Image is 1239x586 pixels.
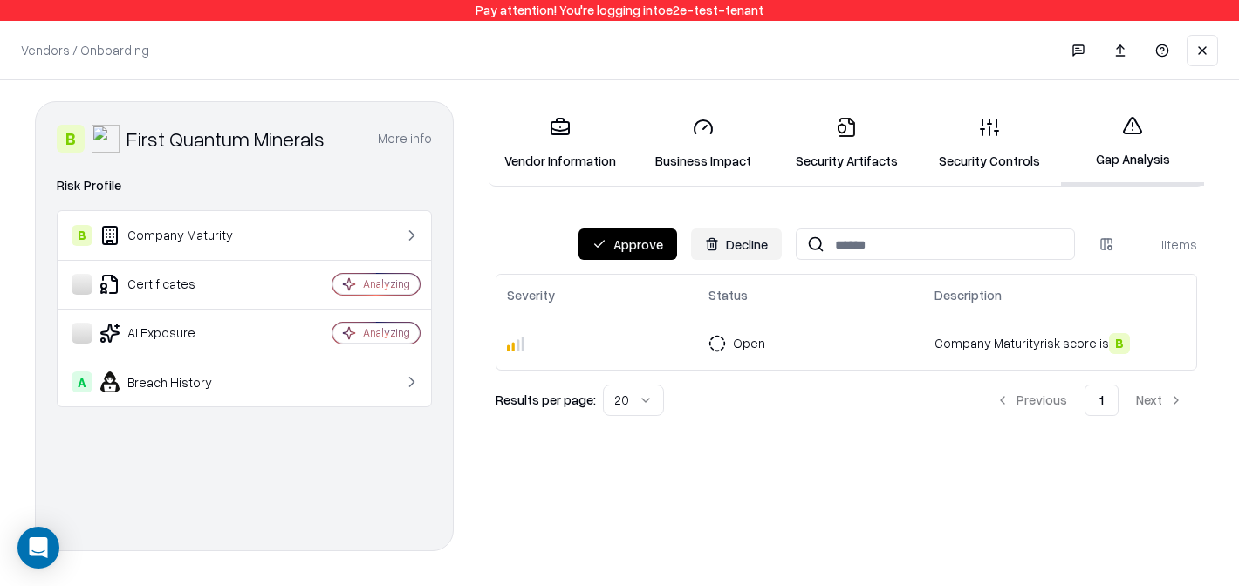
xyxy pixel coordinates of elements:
img: First Quantum Minerals [92,125,120,153]
a: Security Artifacts [775,103,918,184]
nav: pagination [982,385,1197,416]
p: Results per page: [496,391,596,409]
div: Risk Profile [57,175,432,196]
div: Status [708,286,748,304]
div: Analyzing [363,276,410,291]
button: Open [708,328,797,359]
div: Open [733,334,765,352]
a: Security Controls [918,103,1061,184]
div: B [57,125,85,153]
div: Company Maturity [72,225,280,246]
button: More info [378,123,432,154]
button: Approve [578,228,677,260]
p: Company Maturity risk score is [934,333,1186,354]
button: 1 [1085,385,1119,416]
div: B [72,225,92,246]
div: AI Exposure [72,323,280,344]
div: Description [934,286,1002,304]
a: Business Impact [632,103,775,184]
a: Vendor Information [489,103,632,184]
div: Open Intercom Messenger [17,527,59,569]
button: Decline [691,228,782,260]
div: Analyzing [363,325,410,340]
p: Vendors / Onboarding [21,41,149,59]
div: Severity [507,286,555,304]
div: Certificates [72,274,280,295]
div: A [72,371,92,392]
div: First Quantum Minerals [127,125,325,153]
div: 1 items [1127,235,1197,254]
div: Breach History [72,371,280,392]
a: Gap Analysis [1061,101,1204,186]
div: B [1109,333,1130,354]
